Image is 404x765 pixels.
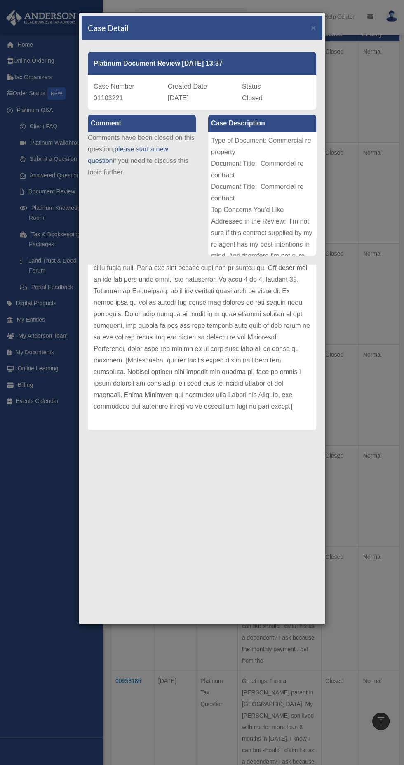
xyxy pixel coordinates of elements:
[94,94,123,101] span: 01103221
[88,132,196,178] p: Comments have been closed on this question, if you need to discuss this topic further.
[208,132,316,256] div: Type of Document: Commercial re property Document Title: Commercial re contract Document Title: C...
[311,23,316,32] span: ×
[208,115,316,132] label: Case Description
[242,83,261,90] span: Status
[311,23,316,32] button: Close
[88,146,168,164] a: please start a new question
[168,83,207,90] span: Created Date
[88,52,316,75] div: Platinum Document Review [DATE] 13:37
[242,94,263,101] span: Closed
[94,83,134,90] span: Case Number
[168,94,188,101] span: [DATE]
[88,22,129,33] h4: Case Detail
[88,115,196,132] label: Comment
